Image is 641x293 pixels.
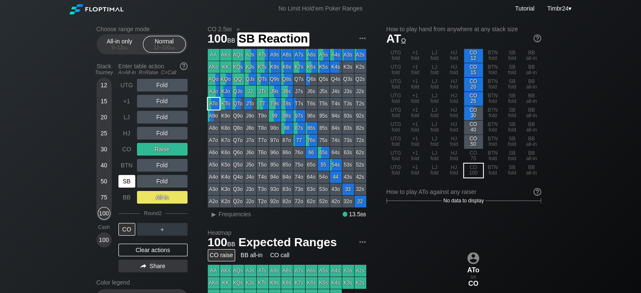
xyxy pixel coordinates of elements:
div: 88 [281,122,293,134]
div: K9o [220,110,232,122]
img: share.864f2f62.svg [140,264,146,269]
div: SB fold [503,49,522,63]
div: SB fold [503,164,522,177]
div: T4s [330,98,342,110]
div: ▾ [545,4,572,13]
div: KTs [257,61,268,73]
div: CO 40 [464,121,483,134]
div: J7s [293,86,305,97]
div: 96o [269,147,281,159]
div: J6s [306,86,317,97]
div: 55 [318,159,330,171]
div: JTs [257,86,268,97]
div: +1 fold [406,63,425,77]
div: 62o [306,196,317,207]
div: K5o [220,159,232,171]
div: 53o [318,183,330,195]
div: Fold [137,127,188,140]
div: +1 fold [406,149,425,163]
div: 72o [293,196,305,207]
div: T8s [281,98,293,110]
div: LJ fold [425,49,444,63]
div: QQ [232,73,244,85]
span: SB Reaction [237,32,309,46]
div: LJ fold [425,135,444,149]
span: » [232,26,244,32]
div: A6s [306,49,317,61]
div: J8o [244,122,256,134]
div: TT [257,98,268,110]
span: 100 [207,32,236,46]
div: 73o [293,183,305,195]
div: A8o [208,122,220,134]
div: 77 [293,134,305,146]
div: KQo [220,73,232,85]
div: T5s [318,98,330,110]
div: 42s [354,171,366,183]
div: 42o [330,196,342,207]
div: JJ [244,86,256,97]
div: K2s [354,61,366,73]
div: SB fold [503,149,522,163]
div: 94s [330,110,342,122]
div: UTG fold [386,164,405,177]
div: 97o [269,134,281,146]
div: BB all-in [522,78,541,91]
div: Normal [145,36,184,52]
div: T3o [257,183,268,195]
div: 53s [342,159,354,171]
div: 74s [330,134,342,146]
div: Fold [137,95,188,108]
div: UTG fold [386,149,405,163]
div: 44 [330,171,342,183]
div: 95o [269,159,281,171]
div: T2s [354,98,366,110]
div: 83o [281,183,293,195]
div: A7o [208,134,220,146]
div: J4o [244,171,256,183]
div: K9s [269,61,281,73]
div: 54o [318,171,330,183]
div: 52s [354,159,366,171]
div: J3o [244,183,256,195]
div: UTG fold [386,121,405,134]
div: Q7s [293,73,305,85]
div: 12 – 100 [147,45,182,51]
div: 85s [318,122,330,134]
div: HJ fold [445,135,464,149]
div: LJ fold [425,63,444,77]
div: SB fold [503,135,522,149]
div: SB fold [503,78,522,91]
div: Q5s [318,73,330,85]
div: BTN fold [483,92,502,106]
img: Floptimal logo [70,4,123,14]
div: 63s [342,147,354,159]
div: CO 12 [464,49,483,63]
div: 84o [281,171,293,183]
div: BTN fold [483,135,502,149]
div: CO 100 [464,164,483,177]
div: A9o [208,110,220,122]
div: CO 15 [464,63,483,77]
div: BB all-in [522,121,541,134]
div: QTs [257,73,268,85]
div: BTN fold [483,106,502,120]
div: 96s [306,110,317,122]
div: Tourney [93,70,115,75]
div: QTo [232,98,244,110]
div: Enter table action [118,59,188,79]
div: K4o [220,171,232,183]
div: K4s [330,61,342,73]
div: 52o [318,196,330,207]
div: Q2o [232,196,244,207]
div: QJo [232,86,244,97]
div: A2s [354,49,366,61]
div: 87s [293,122,305,134]
div: K3o [220,183,232,195]
div: 76s [306,134,317,146]
div: T5o [257,159,268,171]
div: 95s [318,110,330,122]
div: 62s [354,147,366,159]
div: CO [118,143,135,156]
div: UTG [118,79,135,91]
